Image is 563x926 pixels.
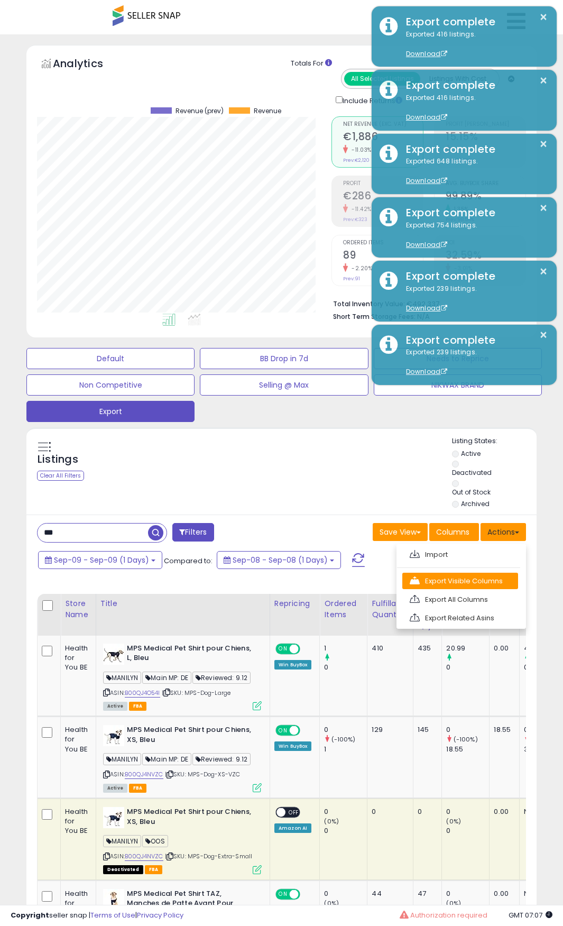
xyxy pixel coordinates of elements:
[509,910,552,920] span: 2025-09-14 07:07 GMT
[192,672,251,684] span: Reviewed: 9.12
[446,826,489,836] div: 0
[127,807,255,829] b: MPS Medical Pet Shirt pour Chiens, XS, Bleu
[446,817,461,826] small: (0%)
[299,644,316,653] span: OFF
[539,328,548,342] button: ×
[285,808,302,817] span: OFF
[54,555,149,565] span: Sep-09 - Sep-09 (1 Days)
[398,333,549,348] div: Export complete
[406,240,447,249] a: Download
[324,598,363,620] div: Ordered Items
[274,741,312,751] div: Win BuyBox
[299,890,316,899] span: OFF
[65,725,88,754] div: Health for You BE
[372,889,404,899] div: 44
[494,889,511,899] div: 0.00
[129,702,147,711] span: FBA
[539,74,548,87] button: ×
[539,11,548,24] button: ×
[11,910,49,920] strong: Copyright
[165,770,241,778] span: | SKU: MPS-Dog-XS-VZC
[65,598,91,620] div: Store Name
[176,107,224,115] span: Revenue (prev)
[398,269,549,284] div: Export complete
[103,865,143,874] span: All listings that are unavailable for purchase on Amazon for any reason other than out-of-stock
[539,201,548,215] button: ×
[402,573,518,589] a: Export Visible Columns
[65,889,88,918] div: Health for You BE
[343,131,423,145] h2: €1,886
[233,555,328,565] span: Sep-08 - Sep-08 (1 Days)
[274,823,311,833] div: Amazon AI
[406,367,447,376] a: Download
[103,702,127,711] span: All listings currently available for purchase on Amazon
[38,551,162,569] button: Sep-09 - Sep-09 (1 Days)
[103,725,124,746] img: 413rmlrGYRL._SL40_.jpg
[125,689,160,698] a: B00QJ4O54I
[217,551,341,569] button: Sep-08 - Sep-08 (1 Days)
[137,910,183,920] a: Privacy Policy
[165,852,252,860] span: | SKU: MPS-Dog-Extra-Small
[436,527,469,537] span: Columns
[142,753,191,765] span: Main MP: DE
[125,852,163,861] a: B00QJ4NVZC
[446,663,489,672] div: 0
[103,644,262,710] div: ASIN:
[452,436,537,446] p: Listing States:
[276,644,290,653] span: ON
[127,889,255,921] b: MPS Medical Pet Shirt TAZ, Manches de Patte Avant Pour Chiens simple, XS
[333,297,518,309] li: €492,337
[343,216,367,223] small: Prev: €323
[254,107,281,115] span: Revenue
[446,745,489,754] div: 18.55
[418,807,434,817] div: 0
[343,276,360,282] small: Prev: 91
[461,499,490,508] label: Archived
[127,725,255,747] b: MPS Medical Pet Shirt pour Chiens, XS, Bleu
[406,304,447,313] a: Download
[398,30,549,59] div: Exported 416 listings.
[494,598,514,631] div: Total Rev. Prev.
[142,672,191,684] span: Main MP: DE
[402,610,518,626] a: Export Related Asins
[145,865,163,874] span: FBA
[398,205,549,221] div: Export complete
[524,807,559,817] div: N/A
[65,644,88,673] div: Health for You BE
[103,672,141,684] span: MANILYN
[372,598,408,620] div: Fulfillable Quantity
[53,56,124,74] h5: Analytics
[418,644,434,653] div: 435
[446,889,489,899] div: 0
[343,122,423,127] span: Net Revenue (Exc. VAT)
[418,889,434,899] div: 47
[103,807,124,828] img: 413rmlrGYRL._SL40_.jpg
[276,726,290,735] span: ON
[406,49,447,58] a: Download
[103,644,124,665] img: 41wUcaFNKTL._SL40_.jpg
[446,644,489,653] div: 20.99
[192,753,251,765] span: Reviewed: 9.12
[129,784,147,793] span: FBA
[26,401,195,422] button: Export
[324,725,367,735] div: 0
[324,745,367,754] div: 1
[446,899,461,907] small: (0%)
[418,725,434,735] div: 145
[100,598,265,609] div: Title
[324,644,367,653] div: 1
[200,374,368,396] button: Selling @ Max
[324,826,367,836] div: 0
[446,807,489,817] div: 0
[372,725,404,735] div: 129
[539,265,548,278] button: ×
[343,157,370,163] small: Prev: €2,120
[402,546,518,563] a: Import
[299,726,316,735] span: OFF
[481,523,526,541] button: Actions
[200,348,368,369] button: BB Drop in 7d
[343,190,423,204] h2: €286
[398,142,549,157] div: Export complete
[103,807,262,873] div: ASIN:
[398,347,549,377] div: Exported 239 listings.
